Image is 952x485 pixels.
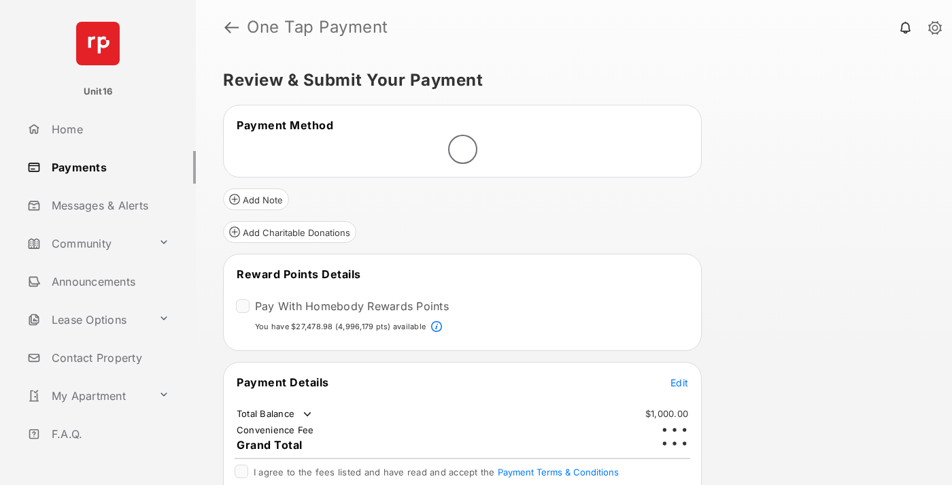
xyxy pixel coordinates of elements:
button: Edit [670,375,688,389]
button: Add Charitable Donations [223,221,356,243]
a: Announcements [22,265,196,298]
p: You have $27,478.98 (4,996,179 pts) available [255,321,426,333]
button: I agree to the fees listed and have read and accept the [498,467,619,478]
a: Home [22,113,196,146]
h5: Review & Submit Your Payment [223,72,914,88]
td: Convenience Fee [236,424,315,436]
a: F.A.Q. [22,418,196,450]
a: Contact Property [22,341,196,374]
span: Reward Points Details [237,267,361,281]
strong: One Tap Payment [247,19,388,35]
a: Payments [22,151,196,184]
a: Lease Options [22,303,153,336]
span: Payment Method [237,118,333,132]
span: Edit [670,377,688,388]
img: svg+xml;base64,PHN2ZyB4bWxucz0iaHR0cDovL3d3dy53My5vcmcvMjAwMC9zdmciIHdpZHRoPSI2NCIgaGVpZ2h0PSI2NC... [76,22,120,65]
p: Unit16 [84,85,113,99]
button: Add Note [223,188,289,210]
td: Total Balance [236,407,314,421]
a: Messages & Alerts [22,189,196,222]
span: I agree to the fees listed and have read and accept the [254,467,619,478]
td: $1,000.00 [645,407,689,420]
a: My Apartment [22,380,153,412]
a: Community [22,227,153,260]
span: Payment Details [237,375,329,389]
span: Grand Total [237,438,303,452]
label: Pay With Homebody Rewards Points [255,299,449,313]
